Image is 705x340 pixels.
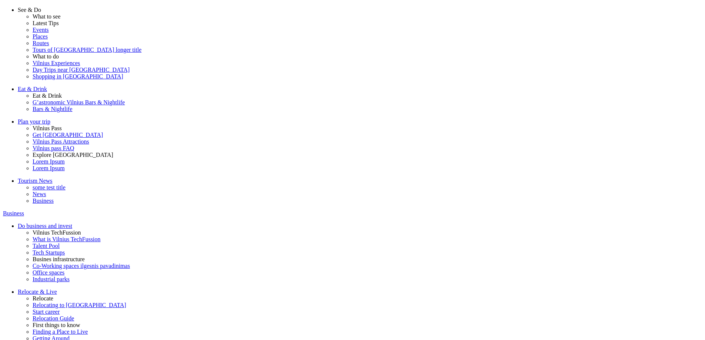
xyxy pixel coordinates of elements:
span: Places [33,33,48,40]
a: Vilnius Experiences [33,60,702,67]
a: Finding a Place to Live [33,329,702,335]
span: Lorem Ipsum [33,165,65,171]
span: Shopping in [GEOGRAPHIC_DATA] [33,73,123,80]
span: Industrial parks [33,276,70,282]
span: Vilnius TechFussion [33,229,81,236]
span: Latest Tips [33,20,59,26]
span: Eat & Drink [33,92,62,99]
span: What to do [33,53,59,60]
span: Office spaces [33,269,64,276]
span: Vilnius pass FAQ [33,145,74,151]
a: What is Vilnius TechFussion [33,236,702,243]
a: Tech Startups [33,249,702,256]
span: Finding a Place to Live [33,329,88,335]
a: Relocating to [GEOGRAPHIC_DATA] [33,302,702,309]
a: some test title [33,184,702,191]
a: Relocate & Live [18,289,702,295]
a: Talent Pool [33,243,702,249]
span: Get [GEOGRAPHIC_DATA] [33,132,103,138]
span: Relocate [33,295,53,302]
span: Relocate & Live [18,289,57,295]
span: Vilnius Pass [33,125,62,131]
a: Day Trips near [GEOGRAPHIC_DATA] [33,67,702,73]
a: Tours of [GEOGRAPHIC_DATA] longer title [33,47,702,53]
span: Day Trips near [GEOGRAPHIC_DATA] [33,67,130,73]
a: Co-Working spaces ilgesnis pavadinimas [33,263,702,269]
span: Co-Working spaces ilgesnis pavadinimas [33,263,130,269]
a: Industrial parks [33,276,702,283]
span: Relocating to [GEOGRAPHIC_DATA] [33,302,126,308]
a: Do business and invest [18,223,702,229]
span: What is Vilnius TechFussion [33,236,101,242]
span: Vilnius Experiences [33,60,80,66]
a: Events [33,27,702,33]
span: G’astronomic Vilnius Bars & Nightlife [33,99,125,105]
span: Vilnius Pass Attractions [33,138,89,145]
span: News [33,191,46,197]
a: Relocation Guide [33,315,702,322]
span: Events [33,27,49,33]
span: Business [3,210,24,216]
span: Lorem Ipsum [33,158,65,165]
span: Do business and invest [18,223,72,229]
span: Busines infrastructure [33,256,85,262]
a: Business [3,210,702,217]
a: Vilnius pass FAQ [33,145,702,152]
a: Vilnius Pass Attractions [33,138,702,145]
a: Get [GEOGRAPHIC_DATA] [33,132,702,138]
a: Lorem Ipsum [33,158,702,165]
span: Routes [33,40,49,46]
a: Places [33,33,702,40]
span: Tours of [GEOGRAPHIC_DATA] longer title [33,47,141,53]
span: First things to know [33,322,80,328]
a: Eat & Drink [18,86,702,92]
span: See & Do [18,7,41,13]
span: Relocation Guide [33,315,74,322]
a: Routes [33,40,702,47]
a: Bars & Nightlife [33,106,702,112]
span: Eat & Drink [18,86,47,92]
a: Business [33,198,702,204]
span: Start career [33,309,60,315]
a: G’astronomic Vilnius Bars & Nightlife [33,99,702,106]
span: Tourism News [18,178,53,184]
span: Bars & Nightlife [33,106,73,112]
a: Tourism News [18,178,702,184]
span: Explore [GEOGRAPHIC_DATA] [33,152,113,158]
a: Office spaces [33,269,702,276]
a: Start career [33,309,702,315]
span: What to see [33,13,61,20]
a: News [33,191,702,198]
span: Talent Pool [33,243,60,249]
span: Tech Startups [33,249,65,256]
a: Plan your trip [18,118,702,125]
a: Lorem Ipsum [33,165,702,172]
span: Business [33,198,54,204]
a: Shopping in [GEOGRAPHIC_DATA] [33,73,702,80]
span: Plan your trip [18,118,50,125]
